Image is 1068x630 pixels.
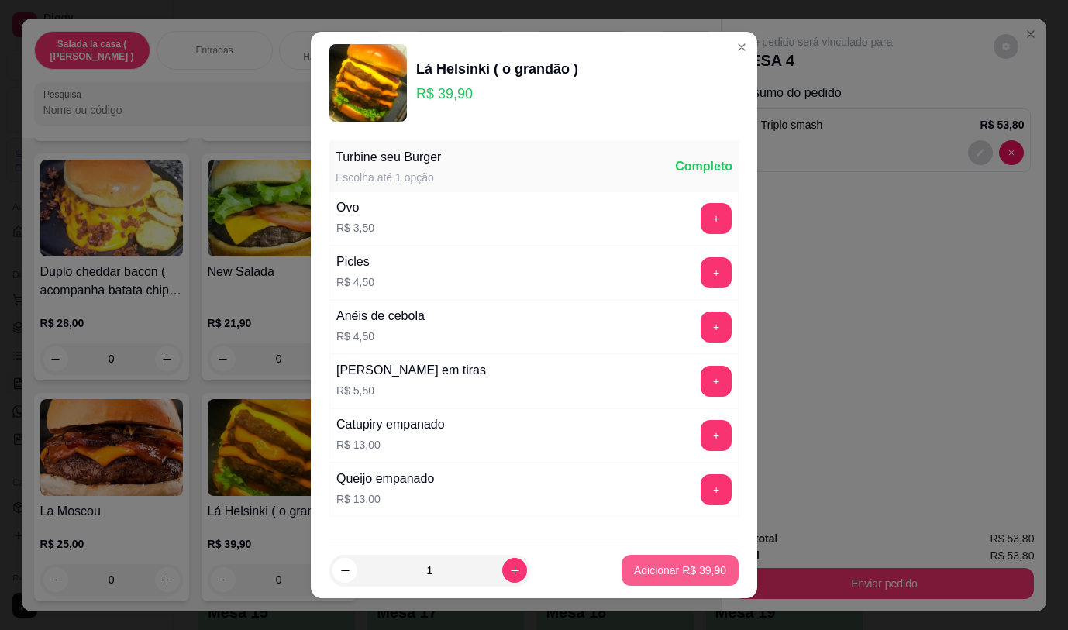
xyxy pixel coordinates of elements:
p: R$ 13,00 [336,491,434,507]
button: Adicionar R$ 39,90 [622,555,739,586]
button: Close [729,35,754,60]
p: R$ 39,90 [416,83,578,105]
p: R$ 4,50 [336,274,374,290]
p: R$ 4,50 [336,329,425,344]
button: add [701,474,732,505]
button: increase-product-quantity [502,558,527,583]
div: [PERSON_NAME] em tiras [336,361,486,380]
div: Catupiry empanado [336,415,445,434]
p: R$ 13,00 [336,437,445,453]
button: add [701,420,732,451]
div: Anéis de cebola [336,307,425,325]
button: add [701,257,732,288]
img: product-image [329,44,407,122]
div: Picles [336,253,374,271]
button: add [701,312,732,343]
button: decrease-product-quantity [332,558,357,583]
div: Completo [675,157,732,176]
p: R$ 3,50 [336,220,374,236]
div: Lá Helsinki ( o grandão ) [416,58,578,80]
div: Queijo empanado [336,470,434,488]
p: R$ 5,50 [336,383,486,398]
button: add [701,366,732,397]
button: add [701,203,732,234]
div: Ovo [336,198,374,217]
div: Escolha até 1 opção [336,170,441,185]
div: Turbine seu Burger [336,148,441,167]
p: Adicionar R$ 39,90 [634,563,726,578]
